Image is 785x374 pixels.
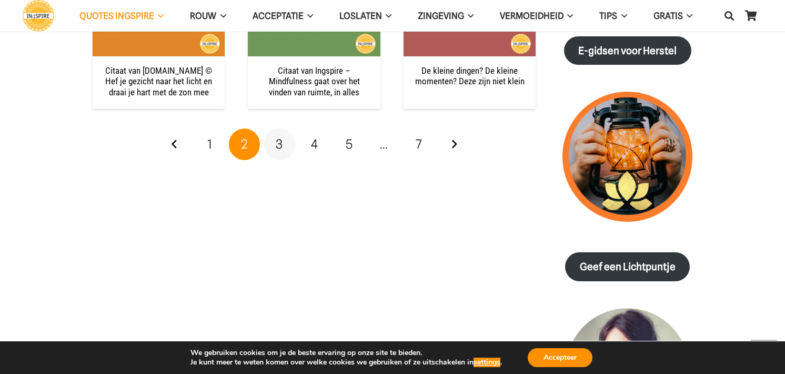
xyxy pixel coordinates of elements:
[326,3,405,29] a: LoslatenLoslaten Menu
[276,136,283,152] span: 3
[418,11,464,21] span: Zingeving
[229,129,260,160] span: Pagina 2
[79,11,154,21] span: QUOTES INGSPIRE
[253,11,304,21] span: Acceptatie
[177,3,239,29] a: ROUWROUW Menu
[239,3,326,29] a: AcceptatieAcceptatie Menu
[464,3,474,29] span: Zingeving Menu
[298,129,330,160] a: Pagina 4
[269,65,360,97] a: Citaat van Ingspire – Mindfulness gaat over het vinden van ruimte, in alles
[528,348,592,367] button: Accepteer
[190,348,502,358] p: We gebruiken cookies om je de beste ervaring op onze site te bieden.
[683,3,692,29] span: GRATIS Menu
[368,129,400,160] span: …
[66,3,177,29] a: QUOTES INGSPIREQUOTES INGSPIRE Menu
[416,136,422,152] span: 7
[563,3,573,29] span: VERMOEIDHEID Menu
[599,11,617,21] span: TIPS
[190,358,502,367] p: Je kunt meer te weten komen over welke cookies we gebruiken of ze uitschakelen in .
[382,3,391,29] span: Loslaten Menu
[586,3,640,29] a: TIPSTIPS Menu
[241,136,248,152] span: 2
[194,129,226,160] a: Pagina 1
[640,3,706,29] a: GRATISGRATIS Menu
[405,3,487,29] a: ZingevingZingeving Menu
[562,92,692,222] img: lichtpuntjes voor in donkere tijden
[578,45,677,57] strong: E-gidsen voor Herstel
[487,3,586,29] a: VERMOEIDHEIDVERMOEIDHEID Menu
[564,36,691,65] a: E-gidsen voor Herstel
[500,11,563,21] span: VERMOEIDHEID
[415,65,525,86] a: De kleine dingen? De kleine momenten? Deze zijn niet klein
[403,129,435,160] a: Pagina 7
[474,358,500,367] button: settings
[334,129,365,160] a: Pagina 5
[105,65,212,97] a: Citaat van [DOMAIN_NAME] © Hef je gezicht naar het licht en draai je hart met de zon mee
[617,3,627,29] span: TIPS Menu
[154,3,164,29] span: QUOTES INGSPIRE Menu
[304,3,313,29] span: Acceptatie Menu
[190,11,216,21] span: ROUW
[751,340,777,366] a: Terug naar top
[346,136,353,152] span: 5
[311,136,318,152] span: 4
[565,252,690,281] a: Geef een Lichtpuntje
[719,3,740,29] a: Zoeken
[580,261,676,273] strong: Geef een Lichtpuntje
[264,129,295,160] a: Pagina 3
[653,11,683,21] span: GRATIS
[339,11,382,21] span: Loslaten
[207,136,212,152] span: 1
[216,3,226,29] span: ROUW Menu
